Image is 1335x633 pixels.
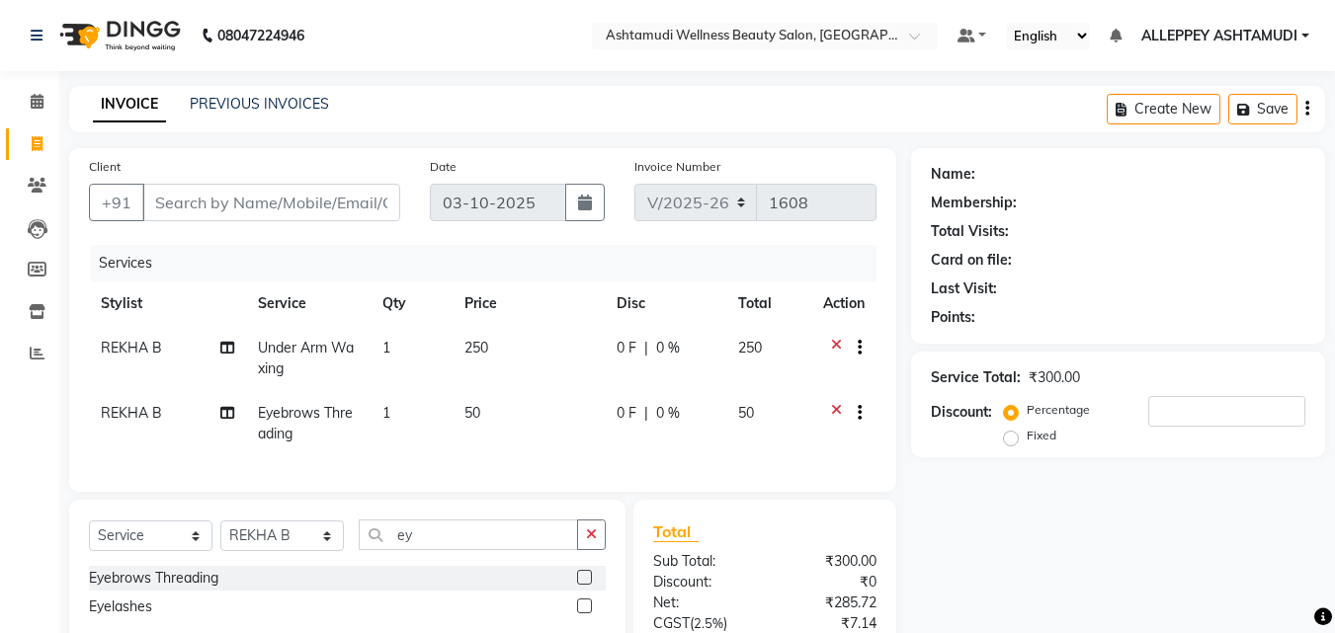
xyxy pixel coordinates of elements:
[617,403,636,424] span: 0 F
[453,281,605,326] th: Price
[694,615,723,631] span: 2.5%
[101,339,162,356] span: REKHA B
[656,338,680,358] span: 0 %
[765,551,891,572] div: ₹300.00
[1027,401,1090,419] label: Percentage
[765,572,891,593] div: ₹0
[765,593,891,613] div: ₹285.72
[142,184,400,221] input: Search by Name/Mobile/Email/Code
[931,164,975,185] div: Name:
[430,158,457,176] label: Date
[101,404,162,422] span: REKHA B
[89,184,144,221] button: +91
[931,307,975,328] div: Points:
[634,158,720,176] label: Invoice Number
[258,339,354,377] span: Under Arm Waxing
[931,193,1017,213] div: Membership:
[258,404,353,442] span: Eyebrows Threading
[638,593,765,613] div: Net:
[931,402,992,423] div: Discount:
[89,281,246,326] th: Stylist
[217,8,304,63] b: 08047224946
[464,404,480,422] span: 50
[617,338,636,358] span: 0 F
[1228,94,1297,124] button: Save
[91,245,891,281] div: Services
[1027,427,1056,444] label: Fixed
[382,339,390,356] span: 1
[726,281,812,326] th: Total
[605,281,726,326] th: Disc
[644,338,648,358] span: |
[1141,26,1297,46] span: ALLEPPEY ASHTAMUDI
[371,281,453,326] th: Qty
[638,551,765,572] div: Sub Total:
[190,95,329,113] a: PREVIOUS INVOICES
[89,568,218,589] div: Eyebrows Threading
[931,250,1012,271] div: Card on file:
[1107,94,1220,124] button: Create New
[93,87,166,122] a: INVOICE
[1029,367,1080,388] div: ₹300.00
[246,281,370,326] th: Service
[382,404,390,422] span: 1
[656,403,680,424] span: 0 %
[464,339,488,356] span: 250
[653,614,690,632] span: CGST
[738,404,754,422] span: 50
[738,339,762,356] span: 250
[653,521,699,542] span: Total
[50,8,186,63] img: logo
[811,281,876,326] th: Action
[89,596,152,617] div: Eyelashes
[644,403,648,424] span: |
[638,572,765,593] div: Discount:
[89,158,121,176] label: Client
[359,519,578,550] input: Search or Scan
[931,221,1009,242] div: Total Visits:
[931,278,997,299] div: Last Visit:
[931,367,1021,388] div: Service Total:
